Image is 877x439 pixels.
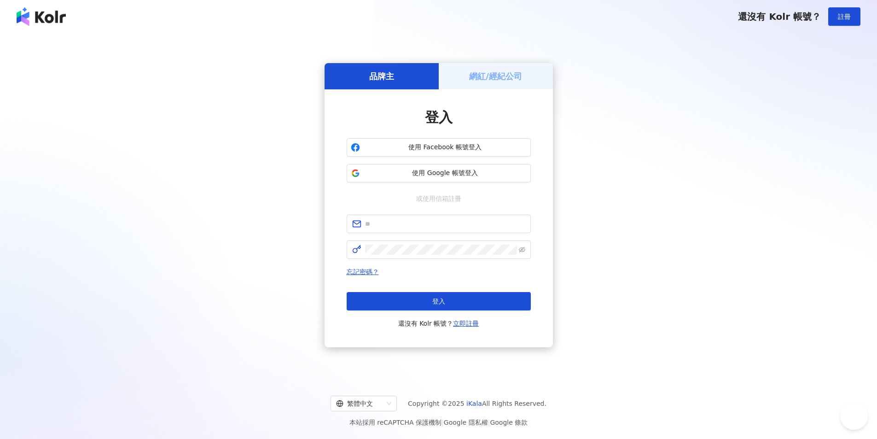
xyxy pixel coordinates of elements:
[444,419,488,426] a: Google 隱私權
[840,402,868,430] iframe: Help Scout Beacon - Open
[408,398,546,409] span: Copyright © 2025 All Rights Reserved.
[466,400,482,407] a: iKala
[347,164,531,182] button: 使用 Google 帳號登入
[349,417,528,428] span: 本站採用 reCAPTCHA 保護機制
[519,246,525,253] span: eye-invisible
[364,143,527,152] span: 使用 Facebook 帳號登入
[469,70,522,82] h5: 網紅/經紀公司
[364,169,527,178] span: 使用 Google 帳號登入
[347,138,531,157] button: 使用 Facebook 帳號登入
[347,292,531,310] button: 登入
[441,419,444,426] span: |
[453,320,479,327] a: 立即註冊
[347,268,379,275] a: 忘記密碼？
[838,13,851,20] span: 註冊
[410,193,468,204] span: 或使用信箱註冊
[490,419,528,426] a: Google 條款
[425,109,453,125] span: 登入
[432,298,445,305] span: 登入
[828,7,860,26] button: 註冊
[17,7,66,26] img: logo
[398,318,479,329] span: 還沒有 Kolr 帳號？
[369,70,394,82] h5: 品牌主
[336,396,383,411] div: 繁體中文
[738,11,821,22] span: 還沒有 Kolr 帳號？
[488,419,490,426] span: |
